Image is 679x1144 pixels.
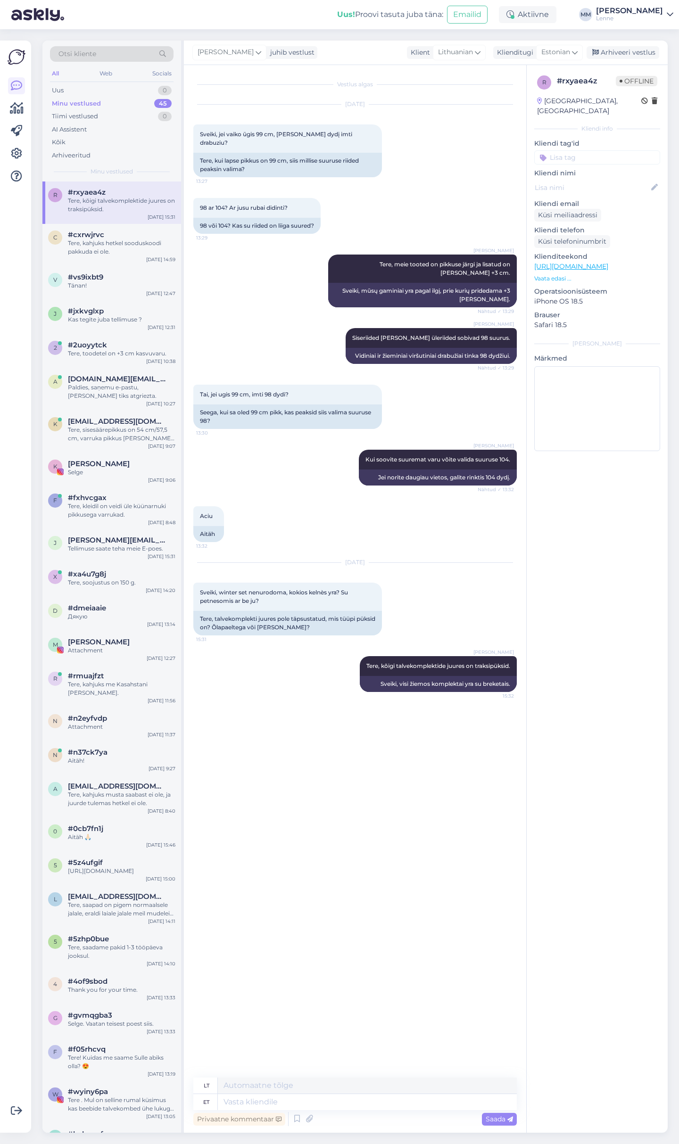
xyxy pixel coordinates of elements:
span: Jana.kricere@inbox.lv [68,536,166,544]
div: Aktiivne [499,6,556,23]
div: Lenne [596,15,663,22]
span: Sveiki, winter set nenurodoma, kokios kelnès yra? Su petnesomis ar be ju? [200,589,349,604]
div: Minu vestlused [52,99,101,108]
div: Vidiniai ir žieminiai viršutiniai drabužiai tinka 98 dydžiui. [346,348,517,364]
span: n [53,717,58,724]
p: iPhone OS 18.5 [534,296,660,306]
div: Sveiki, visi žiemos komplektai yra su breketais. [360,676,517,692]
div: Selge [68,468,175,477]
div: Kõik [52,138,66,147]
div: [DATE] [193,100,517,108]
span: K [53,463,58,470]
span: k [53,420,58,428]
div: Tere, kõigi talvekomplektide juures on traksipüksid. [68,197,175,214]
div: Küsi telefoninumbrit [534,235,610,248]
span: Nähtud ✓ 13:29 [478,364,514,371]
span: #5zhp0bue [68,935,109,943]
div: Seega, kui sa oled 99 cm pikk, kas peaksid siis valima suuruse 98? [193,404,382,429]
span: #n37ck7ya [68,748,108,757]
span: Tere, kõigi talvekomplektide juures on traksipüksid. [366,662,510,669]
span: Siseriided [PERSON_NAME] üleriided sobivad 98 suurus. [352,334,510,341]
div: Privaatne kommentaar [193,1113,285,1126]
span: Kristin Niidu [68,460,130,468]
div: [DATE] 8:48 [148,519,175,526]
span: d [53,607,58,614]
div: et [203,1094,209,1110]
span: #0cb7fn1j [68,824,103,833]
p: Kliendi telefon [534,225,660,235]
span: Kui soovite suuremat varu võite valida suuruse 104. [365,456,510,463]
div: [DATE] 9:27 [149,765,175,772]
div: [DATE] 15:31 [148,214,175,221]
div: Attachment [68,646,175,655]
div: Proovi tasuta juba täna: [337,9,443,20]
p: Märkmed [534,354,660,363]
span: j [54,310,57,317]
div: Tänan! [68,281,175,290]
div: [DATE] 14:10 [147,960,175,967]
div: Tere, kahjuks me Kasahstani [PERSON_NAME]. [68,680,175,697]
div: [DATE] 10:27 [146,400,175,407]
span: [PERSON_NAME] [473,442,514,449]
div: [DATE] [193,558,517,567]
span: 98 ar 104? Ar jusu rubai didinti? [200,204,288,211]
span: #2uoyytck [68,341,107,349]
span: #fxhvcgax [68,494,107,502]
div: [DATE] 13:33 [147,1028,175,1035]
span: #n2eyfvdp [68,714,107,723]
span: a [53,378,58,385]
span: 13:32 [196,543,232,550]
div: [GEOGRAPHIC_DATA], [GEOGRAPHIC_DATA] [537,96,641,116]
div: [DATE] 13:14 [147,621,175,628]
span: #kahaqqfx [68,1130,108,1138]
div: [DATE] 13:33 [147,994,175,1001]
span: #rxyaea4z [68,188,106,197]
div: MM [579,8,592,21]
div: [URL][DOMAIN_NAME] [68,867,175,875]
span: anuska84@mail.ru [68,782,166,790]
p: Klienditeekond [534,252,660,262]
span: 5 [54,938,57,945]
span: 13:30 [196,429,232,436]
p: Vaata edasi ... [534,274,660,283]
span: f [53,497,57,504]
div: Aitäh [193,526,224,542]
span: #cxrwjrvc [68,230,104,239]
span: Maris Lember [68,638,130,646]
div: [DATE] 13:19 [148,1070,175,1078]
span: [PERSON_NAME] [198,47,254,58]
div: [DATE] 11:37 [148,731,175,738]
img: Askly Logo [8,48,25,66]
div: Tere . Mul on selline rumal küsimus kas beebide talvekombed ühe lukuga ja kahelukuga kas nende ül... [68,1096,175,1113]
div: Tere, soojustus on 150 g. [68,578,175,587]
span: 15:32 [479,692,514,700]
div: Tere, talvekomplekti juures pole täpsustatud, mis tüüpi püksid on? Õlapaeltega või [PERSON_NAME]? [193,611,382,635]
span: #vs9ixbt9 [68,273,103,281]
div: [DATE] 15:31 [148,553,175,560]
div: Sveiki, mūsų gaminiai yra pagal ilgį, prie kurių pridedama +3 [PERSON_NAME]. [328,283,517,307]
button: Emailid [447,6,488,24]
div: Arhiveeri vestlus [587,46,659,59]
span: #dmeiaaie [68,604,106,612]
div: [PERSON_NAME] [596,7,663,15]
span: 15:31 [196,636,232,643]
span: 0 [53,828,57,835]
span: agate.fr@inbox.lv [68,375,166,383]
a: [URL][DOMAIN_NAME] [534,262,608,271]
div: [DATE] 13:05 [146,1113,175,1120]
p: Brauser [534,310,660,320]
span: r [53,675,58,682]
div: Aitäh! [68,757,175,765]
span: Tere, meie tooted on pikkuse järgi ja lisatud on [PERSON_NAME] +3 cm. [380,261,512,276]
div: Vestlus algas [193,80,517,89]
div: [DATE] 11:56 [148,697,175,704]
span: #rmuajfzt [68,672,104,680]
div: Attachment [68,723,175,731]
span: Estonian [541,47,570,58]
p: Kliendi tag'id [534,139,660,148]
div: [DATE] 14:20 [146,587,175,594]
span: v [53,276,57,283]
span: [PERSON_NAME] [473,649,514,656]
div: Tere, kui lapse pikkus on 99 cm, siis millise suuruse riided peaksin valima? [193,153,382,177]
div: All [50,67,61,80]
